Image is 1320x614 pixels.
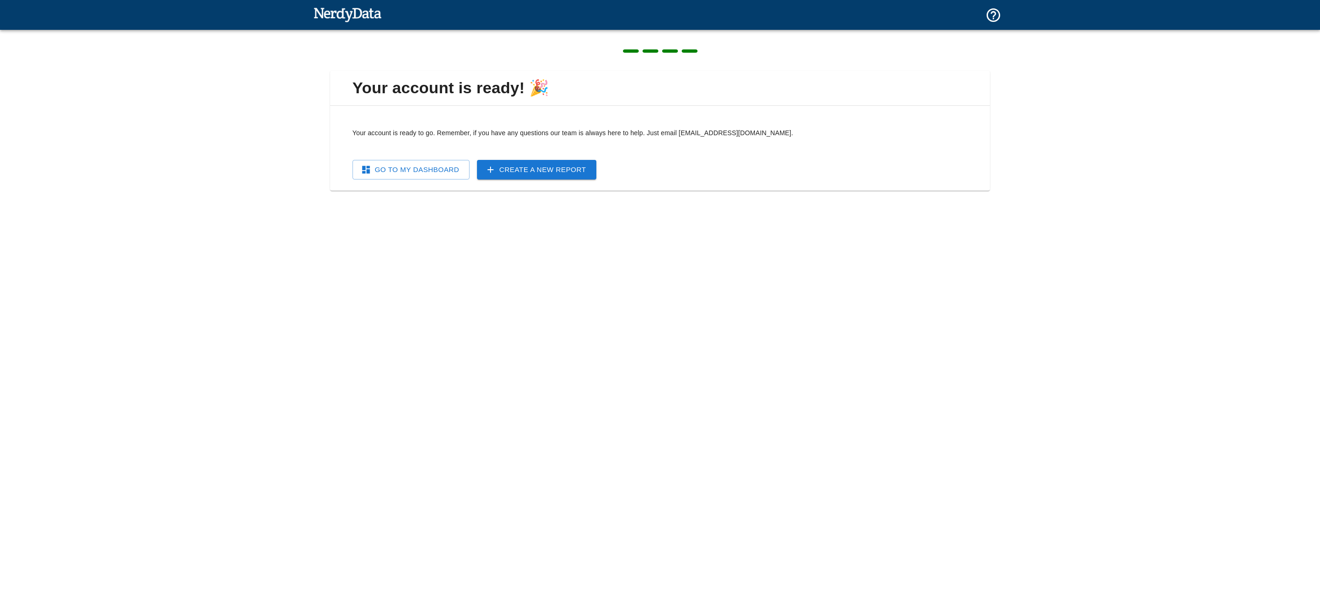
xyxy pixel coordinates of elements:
a: Go To My Dashboard [352,160,470,179]
p: Your account is ready to go. Remember, if you have any questions our team is always here to help.... [352,128,968,138]
button: Support and Documentation [980,1,1007,29]
iframe: Drift Widget Chat Controller [1273,548,1309,583]
img: NerdyData.com [313,5,382,24]
span: Your account is ready! 🎉 [338,78,983,98]
a: Create a New Report [477,160,596,179]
